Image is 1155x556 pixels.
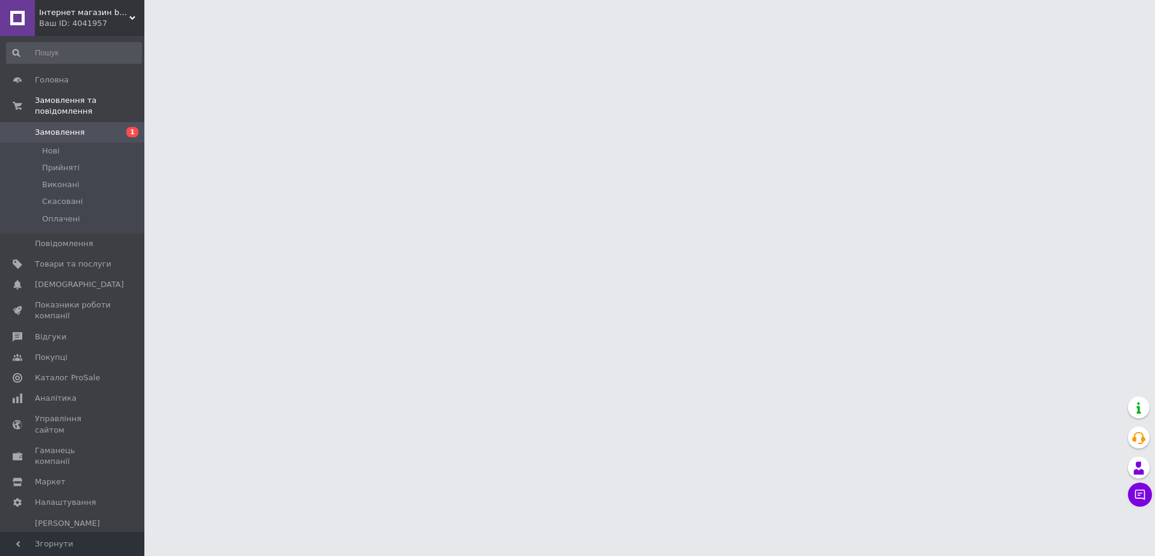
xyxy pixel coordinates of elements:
[35,332,66,342] span: Відгуки
[35,95,144,117] span: Замовлення та повідомлення
[35,127,85,138] span: Замовлення
[42,162,79,173] span: Прийняті
[35,497,96,508] span: Налаштування
[39,18,144,29] div: Ваш ID: 4041957
[1128,483,1152,507] button: Чат з покупцем
[42,196,83,207] span: Скасовані
[35,445,111,467] span: Гаманець компанії
[39,7,129,18] span: Інтернет магазин bookshop
[35,238,93,249] span: Повідомлення
[35,352,67,363] span: Покупці
[35,300,111,321] span: Показники роботи компанії
[35,372,100,383] span: Каталог ProSale
[42,214,80,224] span: Оплачені
[35,75,69,85] span: Головна
[35,413,111,435] span: Управління сайтом
[35,477,66,487] span: Маркет
[42,179,79,190] span: Виконані
[35,393,76,404] span: Аналітика
[42,146,60,156] span: Нові
[35,259,111,270] span: Товари та послуги
[6,42,142,64] input: Пошук
[35,279,124,290] span: [DEMOGRAPHIC_DATA]
[126,127,138,137] span: 1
